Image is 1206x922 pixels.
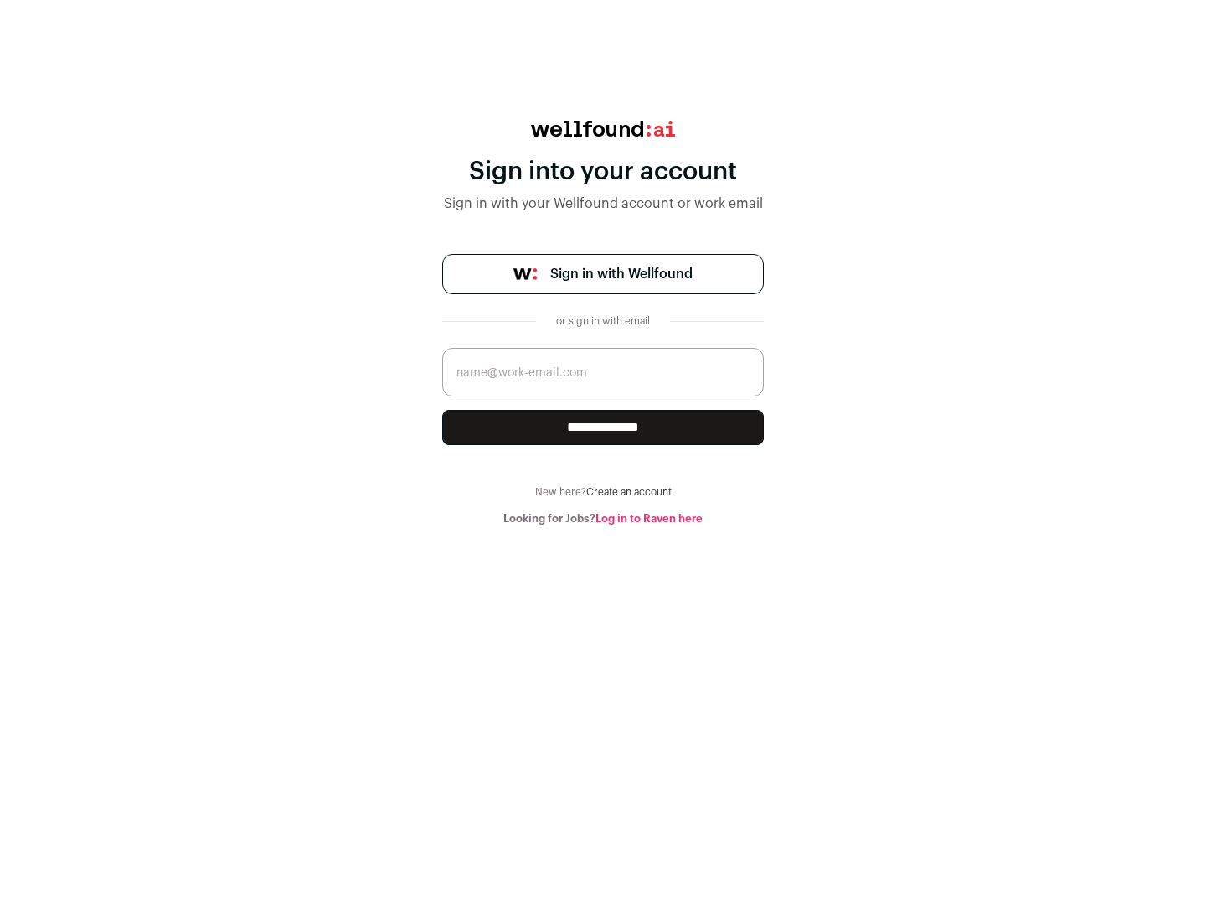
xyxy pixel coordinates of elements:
[442,254,764,294] a: Sign in with Wellfound
[586,487,672,497] a: Create an account
[442,348,764,396] input: name@work-email.com
[550,264,693,284] span: Sign in with Wellfound
[442,157,764,187] div: Sign into your account
[513,268,537,280] img: wellfound-symbol-flush-black-fb3c872781a75f747ccb3a119075da62bfe97bd399995f84a933054e44a575c4.png
[531,121,675,137] img: wellfound:ai
[442,512,764,526] div: Looking for Jobs?
[549,314,657,328] div: or sign in with email
[442,485,764,499] div: New here?
[595,513,703,524] a: Log in to Raven here
[442,194,764,214] div: Sign in with your Wellfound account or work email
